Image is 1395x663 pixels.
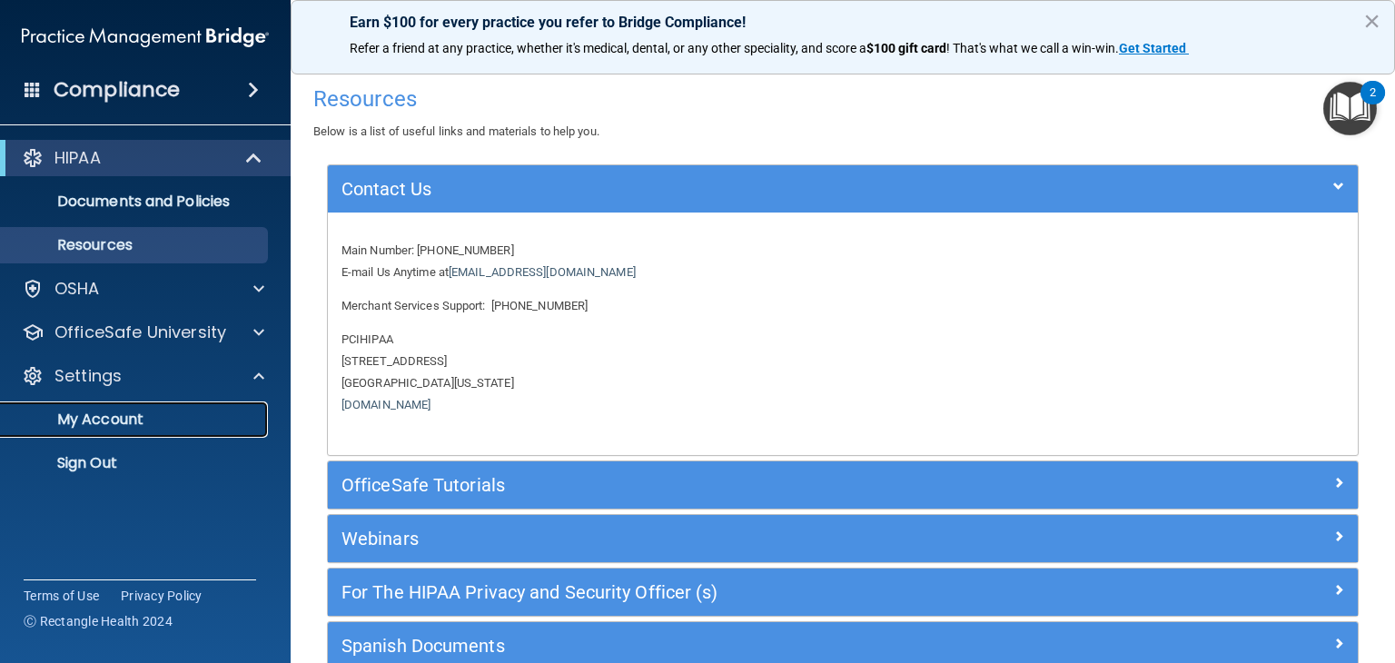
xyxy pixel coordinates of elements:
strong: Get Started [1119,41,1186,55]
p: PCIHIPAA [STREET_ADDRESS] [GEOGRAPHIC_DATA][US_STATE] [341,329,1344,416]
a: Settings [22,365,264,387]
p: HIPAA [54,147,101,169]
a: OSHA [22,278,264,300]
a: Get Started [1119,41,1189,55]
h5: Spanish Documents [341,636,1087,656]
span: Ⓒ Rectangle Health 2024 [24,612,173,630]
span: Refer a friend at any practice, whether it's medical, dental, or any other speciality, and score a [350,41,866,55]
p: Merchant Services Support: [PHONE_NUMBER] [341,295,1344,317]
a: [DOMAIN_NAME] [341,398,430,411]
a: Terms of Use [24,587,99,605]
p: Sign Out [12,454,260,472]
a: Contact Us [341,174,1344,203]
a: HIPAA [22,147,263,169]
p: Main Number: [PHONE_NUMBER] E-mail Us Anytime at [341,240,1344,283]
h4: Compliance [54,77,180,103]
div: 2 [1370,93,1376,116]
p: Earn $100 for every practice you refer to Bridge Compliance! [350,14,1336,31]
a: OfficeSafe Tutorials [341,470,1344,500]
h5: OfficeSafe Tutorials [341,475,1087,495]
span: ! That's what we call a win-win. [946,41,1119,55]
a: Spanish Documents [341,631,1344,660]
a: [EMAIL_ADDRESS][DOMAIN_NAME] [449,265,636,279]
strong: $100 gift card [866,41,946,55]
a: OfficeSafe University [22,322,264,343]
p: Resources [12,236,260,254]
h5: Webinars [341,529,1087,549]
img: PMB logo [22,19,269,55]
p: Documents and Policies [12,193,260,211]
p: OfficeSafe University [54,322,226,343]
p: OSHA [54,278,100,300]
h4: Resources [313,87,1372,111]
button: Open Resource Center, 2 new notifications [1323,82,1377,135]
a: For The HIPAA Privacy and Security Officer (s) [341,578,1344,607]
h5: Contact Us [341,179,1087,199]
button: Close [1363,6,1380,35]
a: Privacy Policy [121,587,203,605]
p: Settings [54,365,122,387]
h5: For The HIPAA Privacy and Security Officer (s) [341,582,1087,602]
span: Below is a list of useful links and materials to help you. [313,124,599,138]
p: My Account [12,411,260,429]
a: Webinars [341,524,1344,553]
